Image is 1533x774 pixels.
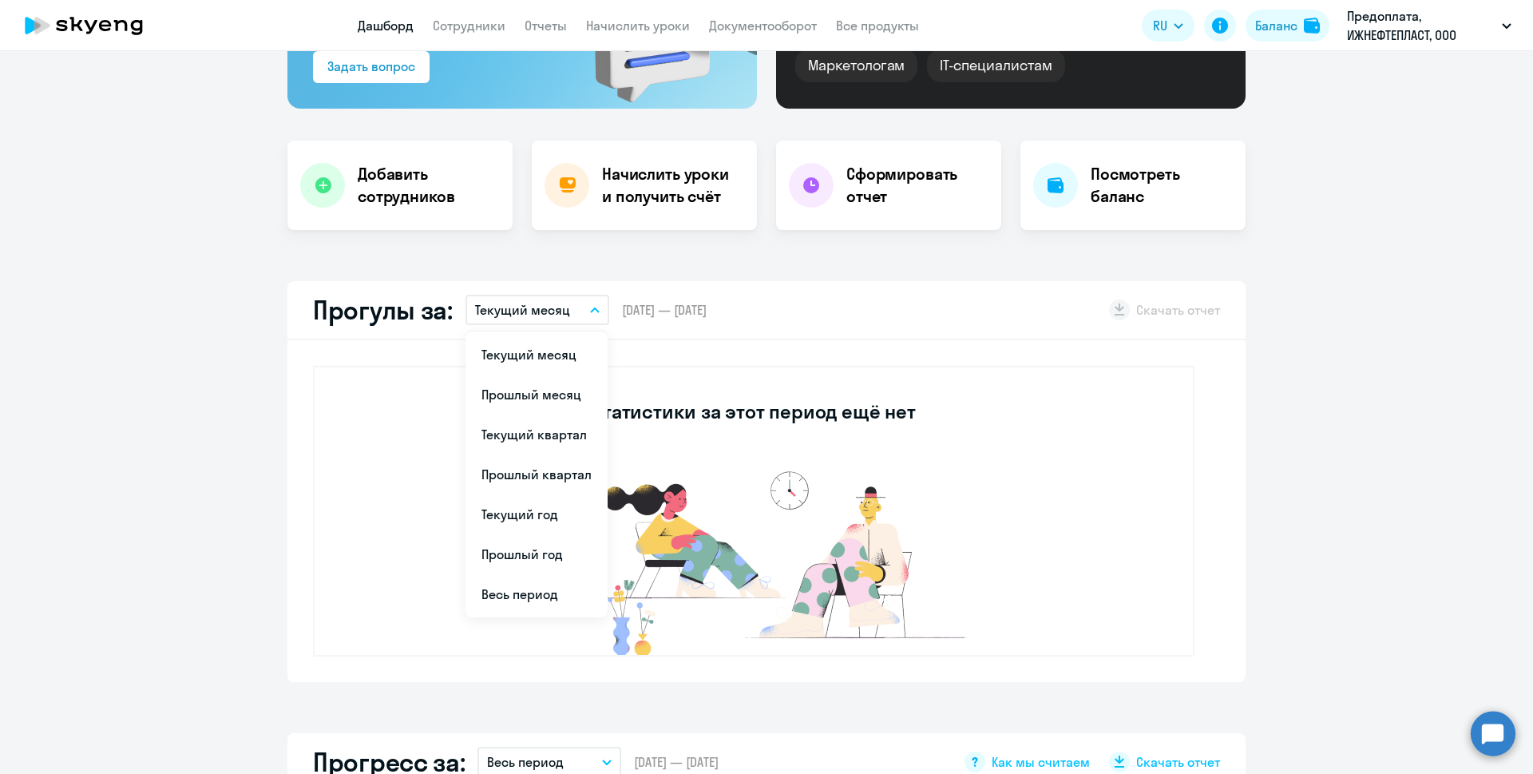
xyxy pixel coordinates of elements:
[313,294,453,326] h2: Прогулы за:
[795,49,917,82] div: Маркетологам
[622,301,707,319] span: [DATE] — [DATE]
[1304,18,1320,34] img: balance
[358,163,500,208] h4: Добавить сотрудников
[709,18,817,34] a: Документооборот
[525,18,567,34] a: Отчеты
[1347,6,1495,45] p: Предоплата, ИЖНЕФТЕПЛАСТ, ООО
[433,18,505,34] a: Сотрудники
[846,163,988,208] h4: Сформировать отчет
[1255,16,1297,35] div: Баланс
[487,752,564,772] p: Весь период
[514,463,993,655] img: no-data
[592,399,915,424] h3: Статистики за этот период ещё нет
[836,18,919,34] a: Все продукты
[1246,10,1329,42] button: Балансbalance
[586,18,690,34] a: Начислить уроки
[634,753,719,771] span: [DATE] — [DATE]
[358,18,414,34] a: Дашборд
[1136,753,1220,771] span: Скачать отчет
[992,753,1090,771] span: Как мы считаем
[1153,16,1167,35] span: RU
[465,331,608,617] ul: RU
[313,51,430,83] button: Задать вопрос
[602,163,741,208] h4: Начислить уроки и получить счёт
[1091,163,1233,208] h4: Посмотреть баланс
[327,57,415,76] div: Задать вопрос
[1142,10,1194,42] button: RU
[465,295,609,325] button: Текущий месяц
[475,300,570,320] p: Текущий месяц
[1339,6,1519,45] button: Предоплата, ИЖНЕФТЕПЛАСТ, ООО
[927,49,1064,82] div: IT-специалистам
